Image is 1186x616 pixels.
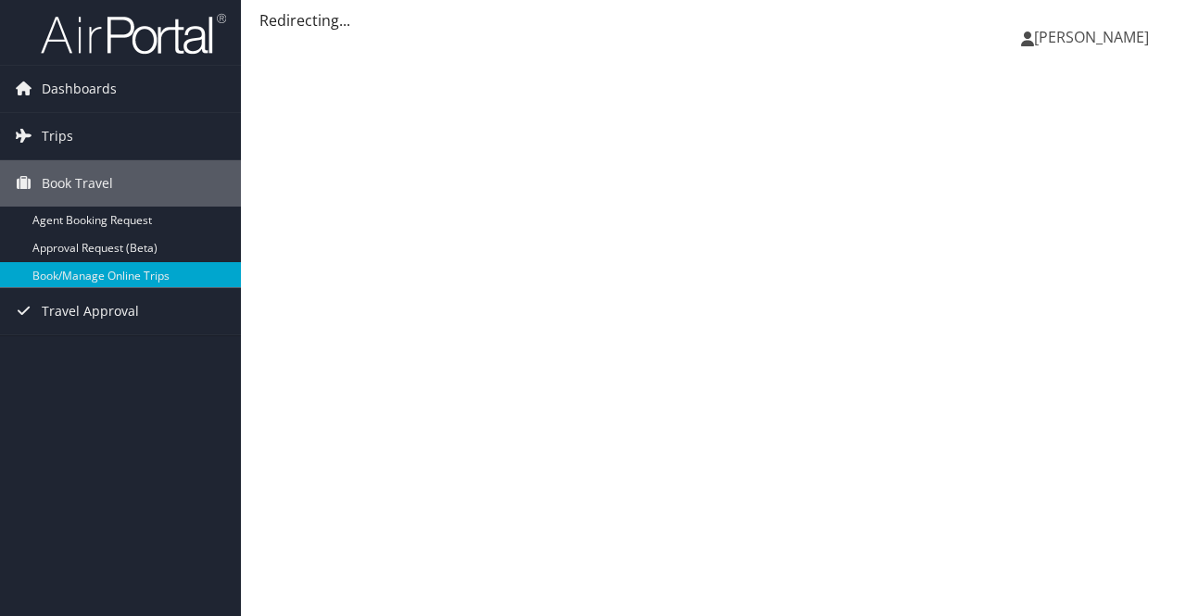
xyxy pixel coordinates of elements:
div: Redirecting... [259,9,1167,31]
span: [PERSON_NAME] [1034,27,1149,47]
a: [PERSON_NAME] [1021,9,1167,65]
span: Trips [42,113,73,159]
span: Book Travel [42,160,113,207]
span: Dashboards [42,66,117,112]
img: airportal-logo.png [41,12,226,56]
span: Travel Approval [42,288,139,334]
